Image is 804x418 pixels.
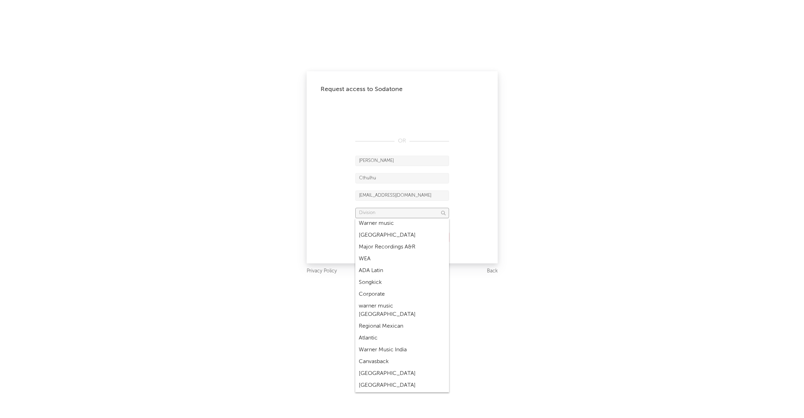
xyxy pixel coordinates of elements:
div: Warner music [355,218,449,229]
a: Back [487,267,498,276]
div: Canvasback [355,356,449,368]
div: Request access to Sodatone [321,85,484,93]
div: [GEOGRAPHIC_DATA] [355,379,449,391]
div: Corporate [355,288,449,300]
div: Songkick [355,277,449,288]
div: WEA [355,253,449,265]
div: [PERSON_NAME] [GEOGRAPHIC_DATA] [355,391,449,411]
input: First Name [355,156,449,166]
a: Privacy Policy [307,267,337,276]
div: ADA Latin [355,265,449,277]
input: Email [355,190,449,201]
div: Regional Mexican [355,320,449,332]
div: Warner Music India [355,344,449,356]
div: Major Recordings A&R [355,241,449,253]
input: Last Name [355,173,449,183]
div: Atlantic [355,332,449,344]
div: [GEOGRAPHIC_DATA] [355,368,449,379]
input: Division [355,208,449,218]
div: [GEOGRAPHIC_DATA] [355,229,449,241]
div: OR [355,137,449,145]
div: warner music [GEOGRAPHIC_DATA] [355,300,449,320]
